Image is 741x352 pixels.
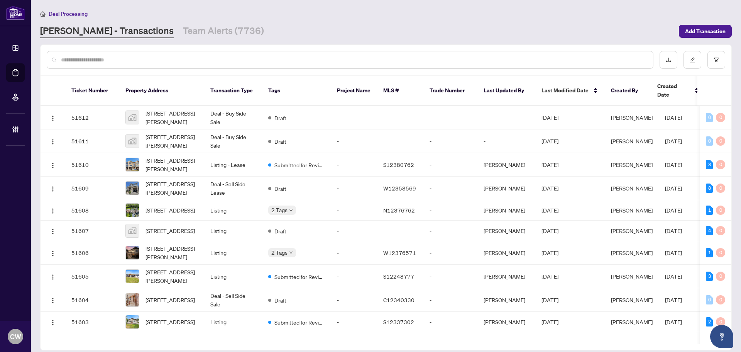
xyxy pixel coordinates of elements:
td: 51612 [65,106,119,129]
span: [DATE] [665,185,682,192]
span: W12358569 [383,185,416,192]
td: 51605 [65,265,119,288]
span: [STREET_ADDRESS] [145,296,195,304]
span: [STREET_ADDRESS] [145,226,195,235]
div: 0 [716,295,725,304]
img: logo [6,6,25,20]
td: - [331,200,377,221]
div: 0 [716,136,725,146]
td: 51610 [65,153,119,177]
td: Listing - Lease [204,153,262,177]
td: Deal - Buy Side Sale [204,106,262,129]
span: [STREET_ADDRESS][PERSON_NAME] [145,268,198,285]
span: [PERSON_NAME] [611,114,653,121]
td: - [331,221,377,241]
td: Deal - Sell Side Sale [204,288,262,312]
div: 0 [716,248,725,257]
span: [DATE] [665,318,682,325]
div: 4 [706,226,713,235]
th: Last Updated By [477,76,535,106]
span: 2 Tags [271,248,288,257]
span: [DATE] [665,114,682,121]
td: [PERSON_NAME] [477,265,535,288]
td: 51604 [65,288,119,312]
button: filter [707,51,725,69]
div: 3 [706,160,713,169]
td: 51611 [65,129,119,153]
span: [STREET_ADDRESS][PERSON_NAME] [145,133,198,150]
td: Deal - Buy Side Sale [204,129,262,153]
div: 2 [706,317,713,326]
td: [PERSON_NAME] [477,221,535,241]
td: - [423,129,477,153]
span: [PERSON_NAME] [611,273,653,280]
div: 0 [706,295,713,304]
span: [DATE] [665,138,682,145]
td: [PERSON_NAME] [477,200,535,221]
th: Ticket Number [65,76,119,106]
img: thumbnail-img [126,158,139,171]
img: Logo [50,250,56,257]
span: 2 Tags [271,206,288,214]
span: S12337302 [383,318,414,325]
td: - [423,288,477,312]
td: [PERSON_NAME] [477,288,535,312]
span: [DATE] [541,249,558,256]
th: Trade Number [423,76,477,106]
div: 8 [706,184,713,193]
td: Listing [204,265,262,288]
th: MLS # [377,76,423,106]
td: - [331,288,377,312]
img: thumbnail-img [126,134,139,148]
span: [DATE] [541,296,558,303]
td: [PERSON_NAME] [477,241,535,265]
span: [STREET_ADDRESS] [145,206,195,214]
img: Logo [50,274,56,280]
th: Tags [262,76,331,106]
span: [PERSON_NAME] [611,227,653,234]
img: thumbnail-img [126,246,139,259]
span: Draft [274,114,286,122]
span: [STREET_ADDRESS][PERSON_NAME] [145,109,198,126]
span: [PERSON_NAME] [611,207,653,214]
td: - [331,241,377,265]
button: Logo [47,224,59,237]
span: [PERSON_NAME] [611,296,653,303]
span: N12376762 [383,207,415,214]
span: Deal Processing [49,10,88,17]
span: [DATE] [541,207,558,214]
td: 51608 [65,200,119,221]
img: thumbnail-img [126,315,139,328]
th: Last Modified Date [535,76,605,106]
button: Logo [47,182,59,194]
span: [STREET_ADDRESS][PERSON_NAME] [145,244,198,261]
span: W12376571 [383,249,416,256]
span: [STREET_ADDRESS] [145,318,195,326]
span: [PERSON_NAME] [611,161,653,168]
td: [PERSON_NAME] [477,177,535,200]
img: thumbnail-img [126,182,139,195]
td: Listing [204,241,262,265]
td: 51606 [65,241,119,265]
td: - [477,106,535,129]
td: [PERSON_NAME] [477,312,535,332]
span: Draft [274,296,286,304]
td: 51609 [65,177,119,200]
span: [DATE] [541,114,558,121]
div: 0 [716,206,725,215]
span: Submitted for Review [274,272,325,281]
div: 0 [716,317,725,326]
span: Add Transaction [685,25,726,37]
span: [DATE] [541,138,558,145]
div: 1 [706,206,713,215]
div: 0 [716,184,725,193]
button: Logo [47,294,59,306]
th: Property Address [119,76,204,106]
button: Open asap [710,325,733,348]
span: [DATE] [541,185,558,192]
img: thumbnail-img [126,293,139,306]
span: [PERSON_NAME] [611,185,653,192]
span: S12248777 [383,273,414,280]
span: down [289,251,293,255]
span: [DATE] [541,227,558,234]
